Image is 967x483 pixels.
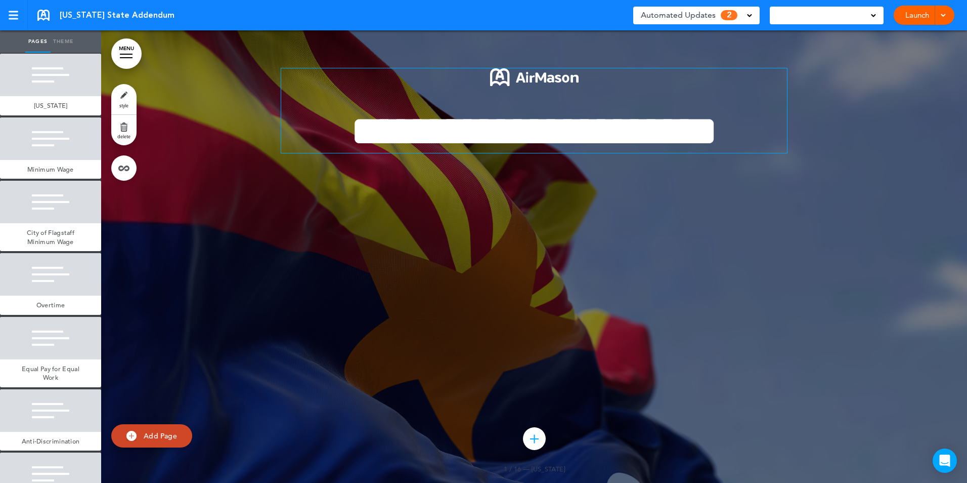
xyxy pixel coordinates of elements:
span: Automated Updates [641,8,716,22]
a: delete [111,115,137,145]
a: MENU [111,38,142,69]
span: City of Flagstaff Minimum Wage [27,228,74,246]
span: [US_STATE] [34,101,68,110]
a: Launch [901,6,933,25]
span: style [119,102,128,108]
span: delete [117,133,130,139]
img: add.svg [126,431,137,441]
a: Pages [25,30,51,53]
span: Equal Pay for Equal Work [22,365,79,382]
span: 1 / 16 [504,465,521,473]
span: Add Page [144,431,177,440]
span: [US_STATE] [532,465,565,473]
span: Anti-Discrimination [22,437,80,446]
span: — [523,465,530,473]
a: style [111,84,137,114]
span: 2 [721,10,737,20]
span: [US_STATE] State Addendum [60,10,174,21]
span: Minimum Wage [27,165,74,174]
div: Open Intercom Messenger [933,449,957,473]
a: Theme [51,30,76,53]
span: Overtime [36,301,65,309]
a: Add Page [111,424,192,448]
img: 1722553576973-Airmason_logo_White.png [490,68,579,86]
